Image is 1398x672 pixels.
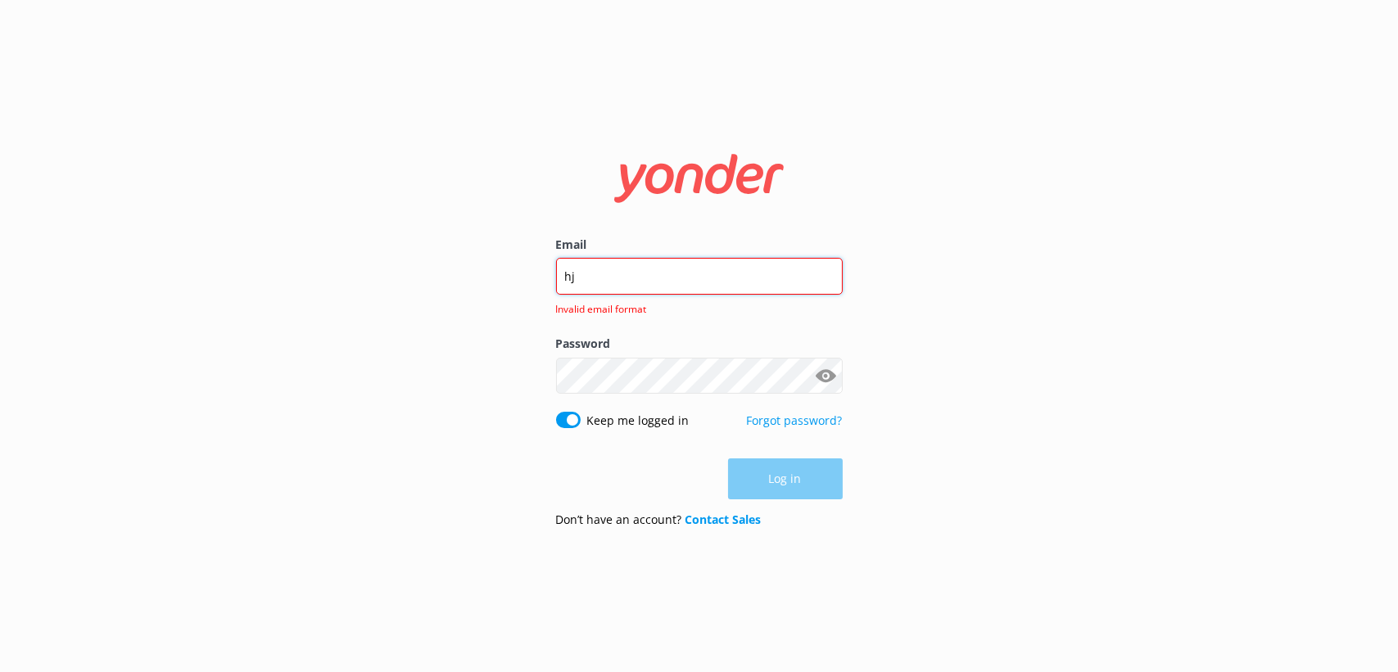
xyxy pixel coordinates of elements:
[556,236,843,254] label: Email
[556,511,762,529] p: Don’t have an account?
[747,413,843,428] a: Forgot password?
[556,301,833,317] span: Invalid email format
[685,512,762,527] a: Contact Sales
[587,412,690,430] label: Keep me logged in
[810,359,843,392] button: Show password
[556,258,843,295] input: user@emailaddress.com
[556,335,843,353] label: Password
